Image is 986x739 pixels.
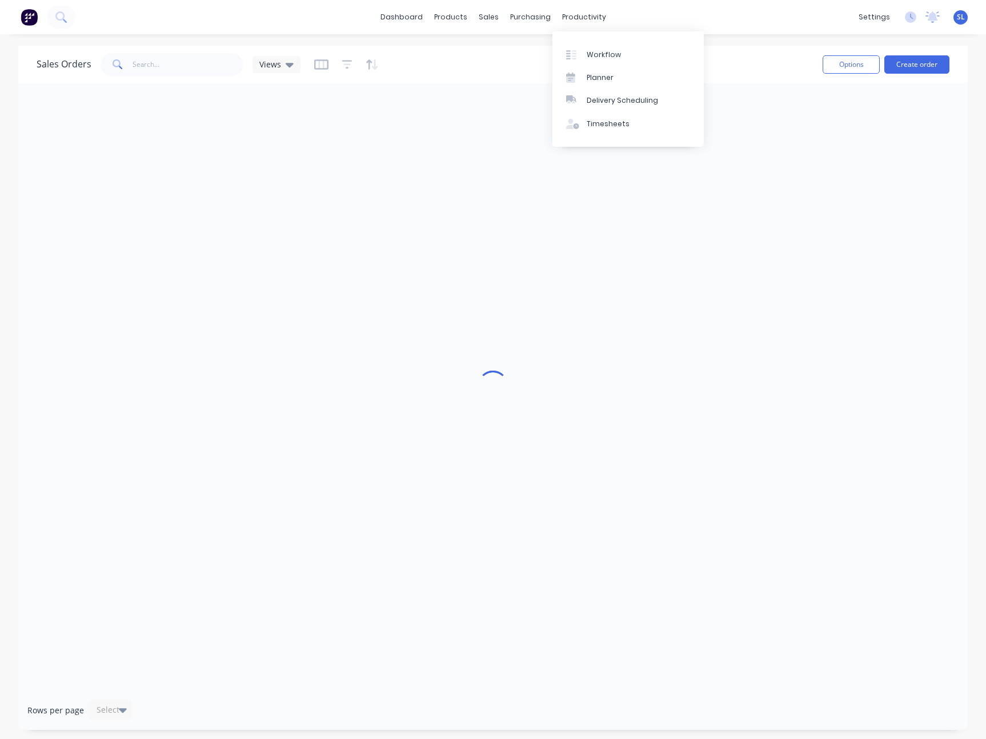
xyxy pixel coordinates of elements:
[375,9,428,26] a: dashboard
[552,43,704,66] a: Workflow
[27,705,84,716] span: Rows per page
[884,55,949,74] button: Create order
[853,9,896,26] div: settings
[473,9,504,26] div: sales
[428,9,473,26] div: products
[587,50,621,60] div: Workflow
[957,12,965,22] span: SL
[97,704,126,716] div: Select...
[556,9,612,26] div: productivity
[133,53,244,76] input: Search...
[504,9,556,26] div: purchasing
[552,89,704,112] a: Delivery Scheduling
[587,73,614,83] div: Planner
[552,113,704,135] a: Timesheets
[823,55,880,74] button: Options
[552,66,704,89] a: Planner
[21,9,38,26] img: Factory
[259,58,281,70] span: Views
[587,95,658,106] div: Delivery Scheduling
[37,59,91,70] h1: Sales Orders
[587,119,630,129] div: Timesheets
